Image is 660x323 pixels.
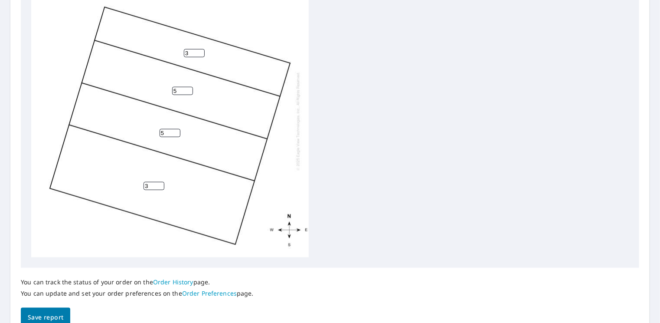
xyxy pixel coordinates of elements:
[153,278,193,286] a: Order History
[21,290,254,297] p: You can update and set your order preferences on the page.
[28,312,63,323] span: Save report
[21,278,254,286] p: You can track the status of your order on the page.
[182,289,237,297] a: Order Preferences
